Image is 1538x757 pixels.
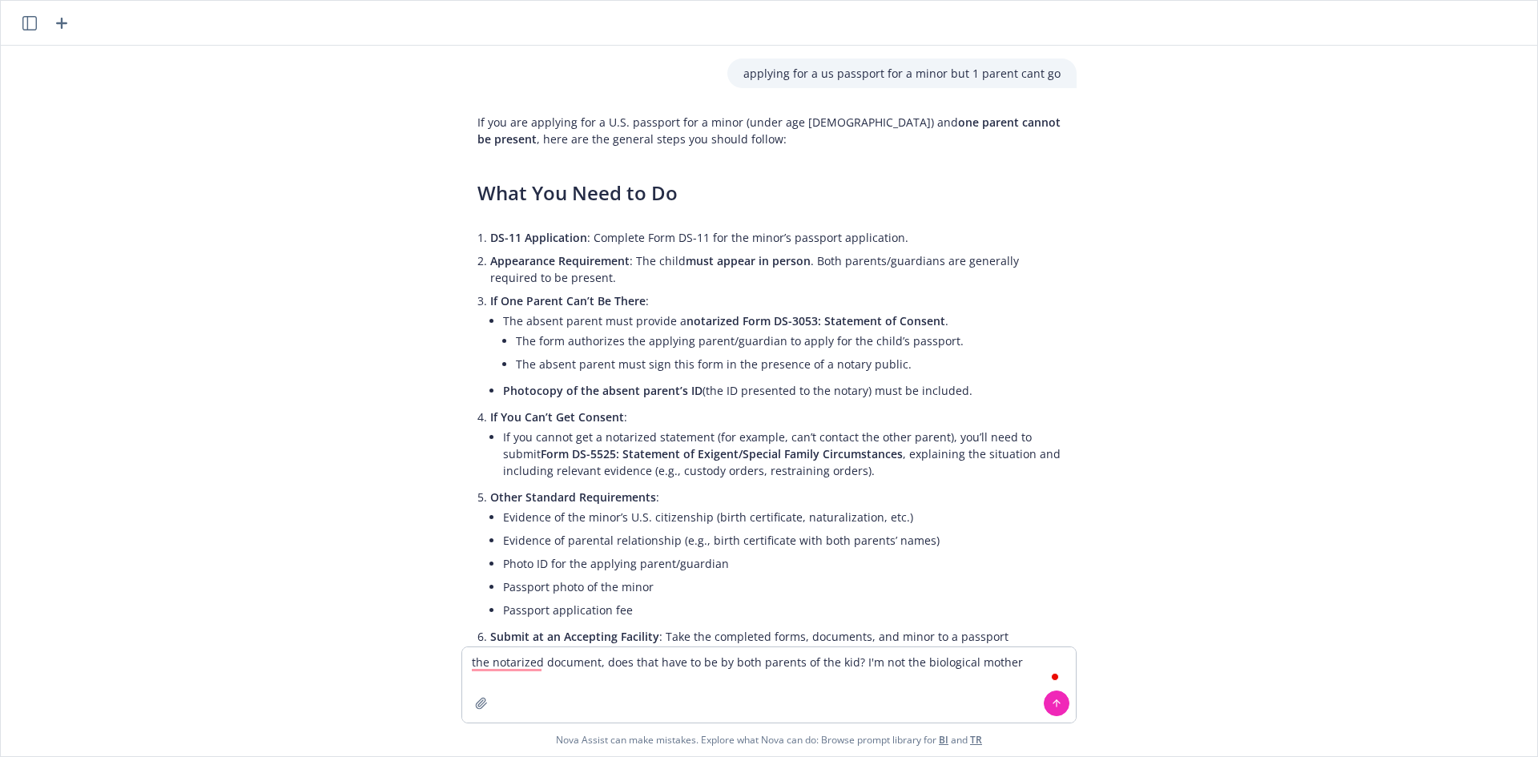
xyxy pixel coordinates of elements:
[490,292,1061,309] p: :
[503,425,1061,482] li: If you cannot get a notarized statement (for example, can’t contact the other parent), you’ll nee...
[503,379,1061,402] li: (the ID presented to the notary) must be included.
[743,65,1061,82] p: applying for a us passport for a minor but 1 parent cant go
[939,733,948,747] a: BI
[490,253,630,268] span: Appearance Requirement
[490,629,659,644] span: Submit at an Accepting Facility
[503,505,1061,529] li: Evidence of the minor’s U.S. citizenship (birth certificate, naturalization, etc.)
[490,409,624,425] span: If You Can’t Get Consent
[970,733,982,747] a: TR
[503,598,1061,622] li: Passport application fee
[503,552,1061,575] li: Photo ID for the applying parent/guardian
[490,489,656,505] span: Other Standard Requirements
[490,409,1061,425] p: :
[686,313,945,328] span: notarized Form DS-3053: Statement of Consent
[477,114,1061,147] p: If you are applying for a U.S. passport for a minor (under age [DEMOGRAPHIC_DATA]) and , here are...
[686,253,811,268] span: must appear in person
[490,293,646,308] span: If One Parent Can’t Be There
[490,230,587,245] span: DS-11 Application
[490,628,1061,662] p: : Take the completed forms, documents, and minor to a passport acceptance facility (U.S. Post Off...
[7,723,1531,756] span: Nova Assist can make mistakes. Explore what Nova can do: Browse prompt library for and
[516,329,1061,352] li: The form authorizes the applying parent/guardian to apply for the child’s passport.
[503,309,1061,379] li: The absent parent must provide a .
[490,229,1061,246] p: : Complete Form DS-11 for the minor’s passport application.
[503,383,703,398] span: Photocopy of the absent parent’s ID
[541,446,903,461] span: Form DS-5525: Statement of Exigent/Special Family Circumstances
[462,647,1076,723] textarea: To enrich screen reader interactions, please activate Accessibility in Grammarly extension settings
[503,575,1061,598] li: Passport photo of the minor
[490,252,1061,286] p: : The child . Both parents/guardians are generally required to be present.
[477,179,1061,207] h3: What You Need to Do
[490,489,1061,505] p: :
[516,352,1061,376] li: The absent parent must sign this form in the presence of a notary public.
[503,529,1061,552] li: Evidence of parental relationship (e.g., birth certificate with both parents’ names)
